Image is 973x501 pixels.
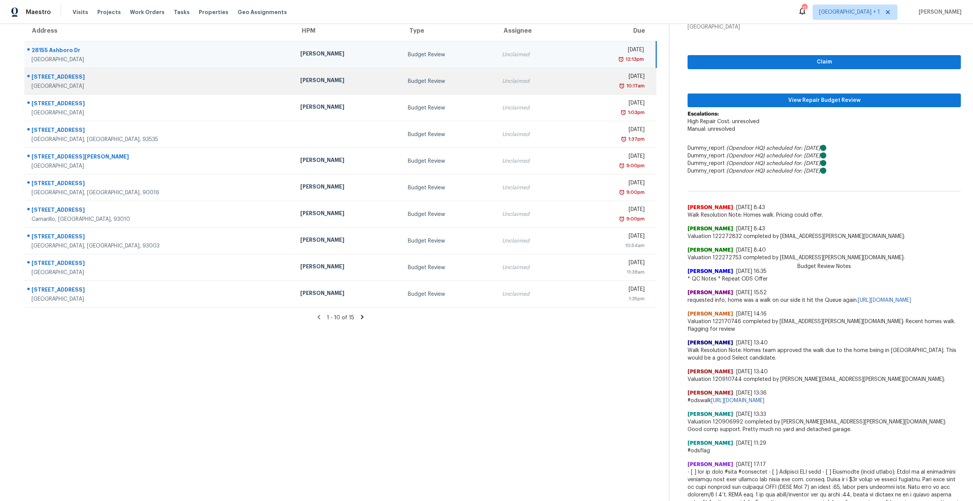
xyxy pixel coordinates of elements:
span: Valuation 120906992 completed by [PERSON_NAME][EMAIL_ADDRESS][PERSON_NAME][DOMAIN_NAME]: Good com... [688,418,961,433]
div: Budget Review [408,131,490,138]
span: Maestro [26,8,51,16]
div: [STREET_ADDRESS] [32,179,288,189]
div: [STREET_ADDRESS][PERSON_NAME] [32,153,288,162]
span: [PERSON_NAME] [688,339,733,347]
div: 11:38am [578,268,645,276]
i: (Opendoor HQ) [726,161,765,166]
i: (Opendoor HQ) [726,146,765,151]
span: [PERSON_NAME] [688,368,733,376]
div: Dummy_report [688,160,961,167]
img: Overdue Alarm Icon [621,135,627,143]
div: Dummy_report [688,144,961,152]
div: Unclaimed [502,211,566,218]
span: Claim [694,57,955,67]
span: [PERSON_NAME] [688,289,733,296]
div: [STREET_ADDRESS] [32,233,288,242]
span: Valuation 122272753 completed by [EMAIL_ADDRESS][PERSON_NAME][DOMAIN_NAME]: [688,254,961,262]
div: [STREET_ADDRESS] [32,73,288,82]
span: #odsflag [688,447,961,455]
div: [GEOGRAPHIC_DATA] [32,295,288,303]
div: [DATE] [578,126,645,135]
div: [DATE] [578,73,645,82]
div: [PERSON_NAME] [300,263,396,272]
span: Work Orders [130,8,165,16]
span: [PERSON_NAME] [688,439,733,447]
div: Unclaimed [502,290,566,298]
span: [DATE] 13:36 [736,390,767,396]
div: Dummy_report [688,167,961,175]
span: [DATE] 15:52 [736,290,767,295]
div: [STREET_ADDRESS] [32,100,288,109]
div: [STREET_ADDRESS] [32,259,288,269]
div: [PERSON_NAME] [300,183,396,192]
span: [PERSON_NAME] [916,8,962,16]
th: Due [572,20,656,41]
div: [GEOGRAPHIC_DATA] [32,82,288,90]
div: [DATE] [578,285,645,295]
div: [GEOGRAPHIC_DATA] [32,162,288,170]
div: Dummy_report [688,152,961,160]
div: Unclaimed [502,51,566,59]
div: Budget Review [408,237,490,245]
span: Walk Resolution Note: Homes team approved the walk due to the home being in [GEOGRAPHIC_DATA]. Th... [688,347,961,362]
span: #odswalk [688,397,961,404]
span: Valuation 120910744 completed by [PERSON_NAME][EMAIL_ADDRESS][PERSON_NAME][DOMAIN_NAME]: [688,376,961,383]
span: Properties [199,8,228,16]
div: 9:00pm [625,215,645,223]
span: Budget Review Notes [793,263,856,270]
div: [GEOGRAPHIC_DATA], [GEOGRAPHIC_DATA], 93535 [32,136,288,143]
div: [PERSON_NAME] [300,289,396,299]
div: [DATE] [578,232,645,242]
img: Overdue Alarm Icon [619,162,625,170]
div: Budget Review [408,264,490,271]
div: [GEOGRAPHIC_DATA], [GEOGRAPHIC_DATA], 93003 [32,242,288,250]
div: 1:37pm [627,135,645,143]
div: Unclaimed [502,131,566,138]
div: [PERSON_NAME] [300,209,396,219]
span: [DATE] 13:40 [736,340,768,346]
div: 28155 Ashboro Dr [32,46,288,56]
div: 1:35pm [578,295,645,303]
span: Projects [97,8,121,16]
span: [DATE] 14:16 [736,311,767,317]
div: [GEOGRAPHIC_DATA] [32,269,288,276]
div: 9:00pm [625,162,645,170]
div: [GEOGRAPHIC_DATA], [GEOGRAPHIC_DATA], 90016 [32,189,288,197]
div: Budget Review [408,51,490,59]
th: Assignee [496,20,572,41]
span: Manual: unresolved [688,127,735,132]
span: [DATE] 17:17 [736,462,766,467]
a: [URL][DOMAIN_NAME] [711,398,764,403]
i: (Opendoor HQ) [726,168,765,174]
span: [PERSON_NAME] [688,389,733,397]
span: Geo Assignments [238,8,287,16]
button: Claim [688,55,961,69]
div: Unclaimed [502,78,566,85]
div: 1:03pm [626,109,645,116]
span: Valuation 122170746 completed by [EMAIL_ADDRESS][PERSON_NAME][DOMAIN_NAME]: Recent homes walk. fl... [688,318,961,333]
img: Overdue Alarm Icon [619,215,625,223]
span: [PERSON_NAME] [688,411,733,418]
div: 13 [802,5,807,12]
div: [STREET_ADDRESS] [32,126,288,136]
span: Tasks [174,10,190,15]
span: [GEOGRAPHIC_DATA] + 1 [819,8,880,16]
div: [PERSON_NAME] [300,76,396,86]
div: Unclaimed [502,264,566,271]
span: High Repair Cost: unresolved [688,119,759,124]
th: Address [24,20,294,41]
div: 10:54am [578,242,645,249]
img: Overdue Alarm Icon [619,82,625,90]
div: [STREET_ADDRESS] [32,286,288,295]
div: Camarillo, [GEOGRAPHIC_DATA], 93010 [32,216,288,223]
div: Unclaimed [502,184,566,192]
div: Unclaimed [502,237,566,245]
div: [DATE] [578,206,645,215]
span: 1 - 10 of 15 [327,315,354,320]
span: [DATE] 8:43 [736,226,765,231]
th: Type [402,20,496,41]
span: [PERSON_NAME] [688,461,733,468]
a: [URL][DOMAIN_NAME] [858,298,911,303]
div: Unclaimed [502,157,566,165]
div: [GEOGRAPHIC_DATA] [688,23,961,31]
